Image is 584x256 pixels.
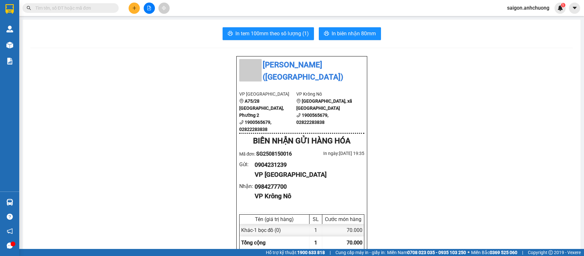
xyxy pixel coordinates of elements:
[309,224,322,236] div: 1
[407,250,466,255] strong: 0708 023 035 - 0935 103 250
[561,3,565,7] sup: 1
[5,4,14,14] img: logo-vxr
[548,250,553,255] span: copyright
[255,191,359,201] div: VP Krông Nô
[239,120,244,124] span: phone
[162,6,166,10] span: aim
[296,99,301,103] span: environment
[147,6,151,10] span: file-add
[569,3,580,14] button: caret-down
[132,6,137,10] span: plus
[241,240,266,246] span: Tổng cộng
[302,150,364,157] div: In ngày: [DATE] 19:35
[311,216,320,222] div: SL
[387,249,466,256] span: Miền Nam
[296,90,354,98] li: VP Krông Nô
[239,135,364,147] div: BIÊN NHẬN GỬI HÀNG HÓA
[7,214,13,220] span: question-circle
[6,199,13,206] img: warehouse-icon
[296,113,328,125] b: 1900565679, 02822283838
[347,240,362,246] span: 70.000
[223,27,314,40] button: printerIn tem 100mm theo số lượng (1)
[490,250,517,255] strong: 0369 525 060
[239,150,302,158] div: Mã đơn:
[522,249,523,256] span: |
[144,3,155,14] button: file-add
[335,249,385,256] span: Cung cấp máy in - giấy in:
[228,31,233,37] span: printer
[239,182,255,190] div: Nhận :
[562,3,564,7] span: 1
[468,251,470,254] span: ⚪️
[471,249,517,256] span: Miền Bắc
[297,250,325,255] strong: 1900 633 818
[235,30,309,38] span: In tem 100mm theo số lượng (1)
[241,216,308,222] div: Tên (giá trị hàng)
[296,98,352,111] b: [GEOGRAPHIC_DATA], xã [GEOGRAPHIC_DATA]
[319,27,381,40] button: printerIn biên nhận 80mm
[557,5,563,11] img: icon-new-feature
[572,5,578,11] span: caret-down
[6,58,13,64] img: solution-icon
[6,26,13,32] img: warehouse-icon
[239,120,271,132] b: 1900565679, 02822283838
[129,3,140,14] button: plus
[239,90,297,98] li: VP [GEOGRAPHIC_DATA]
[324,31,329,37] span: printer
[255,170,359,180] div: VP [GEOGRAPHIC_DATA]
[266,249,325,256] span: Hỗ trợ kỹ thuật:
[255,182,359,191] div: 0984277700
[241,227,281,233] span: Khác - 1 bọc đồ (0)
[35,4,111,12] input: Tìm tên, số ĐT hoặc mã đơn
[239,98,284,118] b: A75/28 [GEOGRAPHIC_DATA], Phường 2
[296,113,301,117] span: phone
[322,224,364,236] div: 70.000
[7,243,13,249] span: message
[255,160,359,169] div: 0904231239
[7,228,13,234] span: notification
[239,99,244,103] span: environment
[314,240,317,246] span: 1
[6,42,13,48] img: warehouse-icon
[158,3,170,14] button: aim
[502,4,554,12] span: saigon.anhchuong
[239,160,255,168] div: Gửi :
[239,59,364,83] li: [PERSON_NAME] ([GEOGRAPHIC_DATA])
[256,151,292,157] span: SG2508150016
[27,6,31,10] span: search
[332,30,376,38] span: In biên nhận 80mm
[324,216,362,222] div: Cước món hàng
[330,249,331,256] span: |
